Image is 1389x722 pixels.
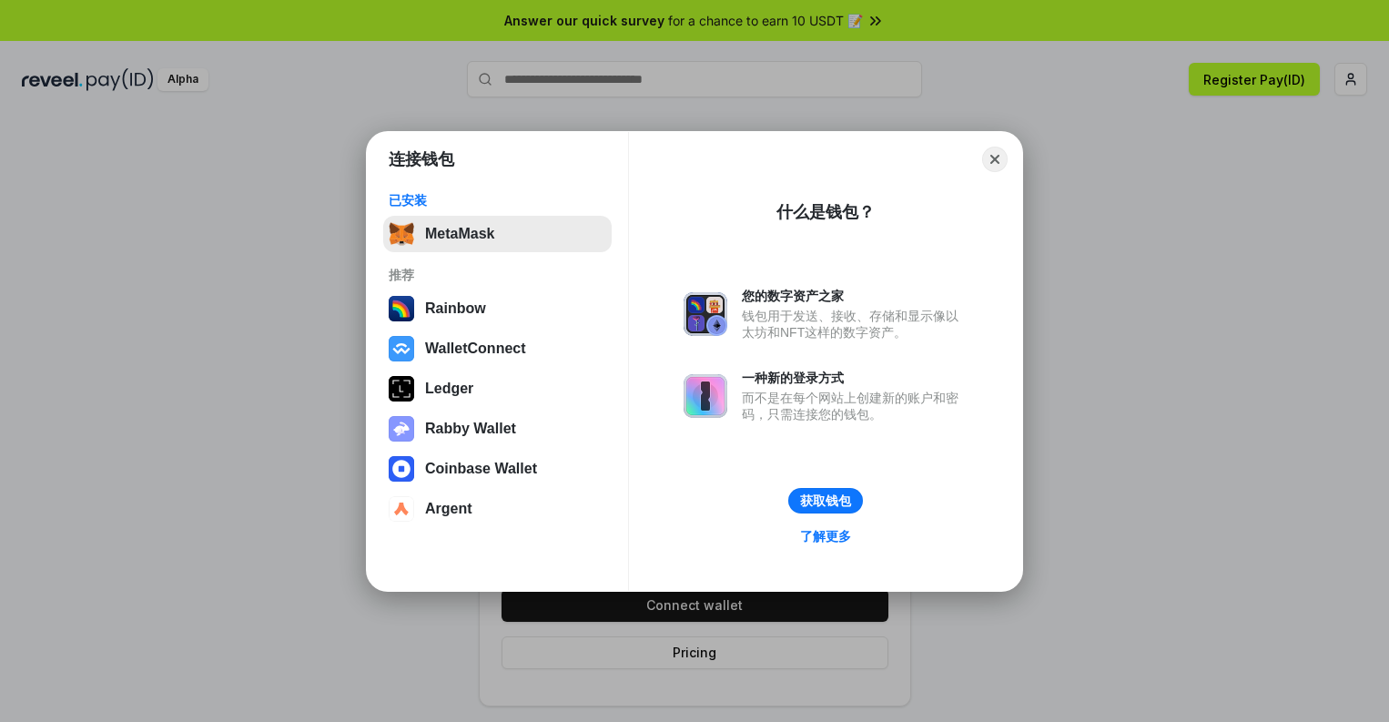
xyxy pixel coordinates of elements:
div: 一种新的登录方式 [742,370,968,386]
img: svg+xml,%3Csvg%20width%3D%2228%22%20height%3D%2228%22%20viewBox%3D%220%200%2028%2028%22%20fill%3D... [389,336,414,361]
div: Rainbow [425,300,486,317]
img: svg+xml,%3Csvg%20width%3D%22120%22%20height%3D%22120%22%20viewBox%3D%220%200%20120%20120%22%20fil... [389,296,414,321]
div: Ledger [425,381,473,397]
div: 什么是钱包？ [776,201,875,223]
div: 钱包用于发送、接收、存储和显示像以太坊和NFT这样的数字资产。 [742,308,968,341]
a: 了解更多 [789,524,862,548]
button: Rainbow [383,290,612,327]
img: svg+xml,%3Csvg%20xmlns%3D%22http%3A%2F%2Fwww.w3.org%2F2000%2Fsvg%22%20fill%3D%22none%22%20viewBox... [389,416,414,442]
div: Coinbase Wallet [425,461,537,477]
img: svg+xml,%3Csvg%20xmlns%3D%22http%3A%2F%2Fwww.w3.org%2F2000%2Fsvg%22%20width%3D%2228%22%20height%3... [389,376,414,402]
button: MetaMask [383,216,612,252]
button: Coinbase Wallet [383,451,612,487]
div: 而不是在每个网站上创建新的账户和密码，只需连接您的钱包。 [742,390,968,422]
div: 获取钱包 [800,493,851,509]
img: svg+xml,%3Csvg%20xmlns%3D%22http%3A%2F%2Fwww.w3.org%2F2000%2Fsvg%22%20fill%3D%22none%22%20viewBox... [684,292,727,336]
div: 已安装 [389,192,606,208]
button: 获取钱包 [788,488,863,514]
button: Rabby Wallet [383,411,612,447]
img: svg+xml,%3Csvg%20width%3D%2228%22%20height%3D%2228%22%20viewBox%3D%220%200%2028%2028%22%20fill%3D... [389,456,414,482]
div: Rabby Wallet [425,421,516,437]
button: Close [982,147,1008,172]
button: Argent [383,491,612,527]
div: 了解更多 [800,528,851,544]
img: svg+xml,%3Csvg%20width%3D%2228%22%20height%3D%2228%22%20viewBox%3D%220%200%2028%2028%22%20fill%3D... [389,496,414,522]
div: 推荐 [389,267,606,283]
div: Argent [425,501,472,517]
img: svg+xml,%3Csvg%20fill%3D%22none%22%20height%3D%2233%22%20viewBox%3D%220%200%2035%2033%22%20width%... [389,221,414,247]
h1: 连接钱包 [389,148,454,170]
button: WalletConnect [383,330,612,367]
button: Ledger [383,371,612,407]
div: WalletConnect [425,341,526,357]
img: svg+xml,%3Csvg%20xmlns%3D%22http%3A%2F%2Fwww.w3.org%2F2000%2Fsvg%22%20fill%3D%22none%22%20viewBox... [684,374,727,418]
div: 您的数字资产之家 [742,288,968,304]
div: MetaMask [425,226,494,242]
